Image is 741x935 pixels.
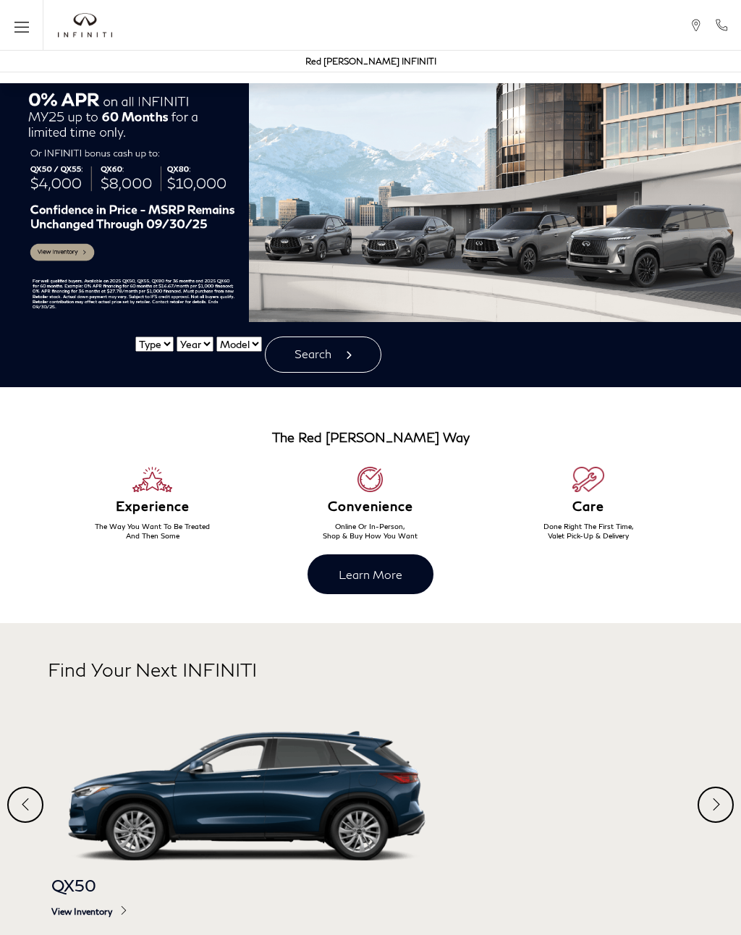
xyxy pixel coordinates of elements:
[308,554,433,594] a: Learn More
[95,522,210,540] span: The Way You Want To Be Treated And Then Some
[272,431,470,445] h3: The Red [PERSON_NAME] Way
[216,337,262,352] select: Vehicle Model
[177,337,213,352] select: Vehicle Year
[261,499,479,514] h6: Convenience
[480,499,698,514] h6: Care
[48,659,693,716] h2: Find Your Next INFINITI
[51,731,442,861] img: QX50
[265,337,381,373] button: Search
[543,522,634,540] span: Done Right The First Time, Valet Pick-Up & Delivery
[51,906,690,917] span: View Inventory
[51,788,690,931] a: QX50 QX50 View Inventory
[58,13,112,38] a: infiniti
[43,499,261,514] h6: Experience
[58,13,112,38] img: INFINITI
[51,876,690,895] span: QX50
[323,522,418,540] span: Online Or In-Person, Shop & Buy How You Want
[305,56,436,67] a: Red [PERSON_NAME] INFINITI
[135,337,174,352] select: Vehicle Type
